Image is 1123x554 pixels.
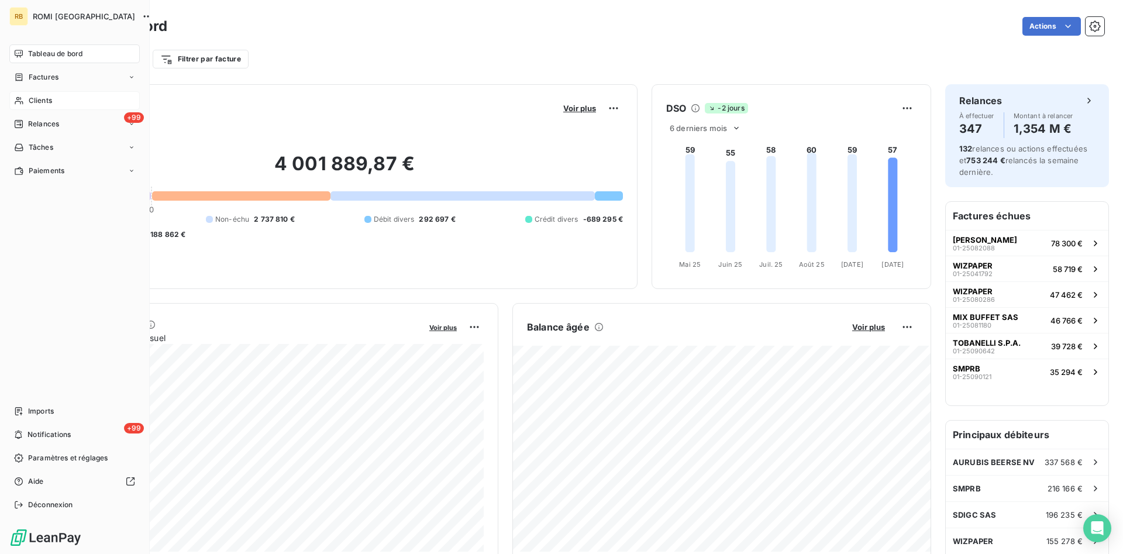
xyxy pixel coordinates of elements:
button: Voir plus [849,322,888,332]
span: Paramètres et réglages [28,453,108,463]
span: Factures [29,72,58,82]
span: Voir plus [852,322,885,332]
span: Débit divers [374,214,415,225]
span: Tâches [29,142,53,153]
span: 6 derniers mois [670,123,727,133]
span: Clients [29,95,52,106]
span: Aide [28,476,44,487]
h2: 4 001 889,87 € [66,152,623,187]
span: 337 568 € [1045,457,1083,467]
span: -2 jours [705,103,747,113]
button: Actions [1022,17,1081,36]
button: Filtrer par facture [153,50,249,68]
a: Aide [9,472,140,491]
span: relances ou actions effectuées et relancés la semaine dernière. [959,144,1087,177]
span: 35 294 € [1050,367,1083,377]
span: 01-25041792 [953,270,993,277]
button: Voir plus [426,322,460,332]
span: SDIGC SAS [953,510,996,519]
span: 155 278 € [1046,536,1083,546]
h6: Balance âgée [527,320,590,334]
span: SMPRB [953,364,980,373]
span: Voir plus [429,324,457,332]
span: 01-25090121 [953,373,991,380]
button: SMPRB01-2509012135 294 € [946,359,1108,384]
h6: DSO [666,101,686,115]
span: -689 295 € [583,214,623,225]
span: -188 862 € [147,229,186,240]
span: 132 [959,144,972,153]
span: 01-25090642 [953,347,995,355]
span: TOBANELLI S.P.A. [953,338,1021,347]
span: Voir plus [563,104,596,113]
button: MIX BUFFET SAS01-2508118046 766 € [946,307,1108,333]
span: 216 166 € [1048,484,1083,493]
span: 58 719 € [1053,264,1083,274]
span: 196 235 € [1046,510,1083,519]
span: [PERSON_NAME] [953,235,1017,245]
h4: 347 [959,119,994,138]
tspan: [DATE] [841,260,863,269]
span: Tableau de bord [28,49,82,59]
span: Non-échu [215,214,249,225]
span: AURUBIS BEERSE NV [953,457,1035,467]
tspan: [DATE] [881,260,904,269]
span: 47 462 € [1050,290,1083,300]
tspan: Juin 25 [718,260,742,269]
span: WIZPAPER [953,536,993,546]
span: WIZPAPER [953,287,993,296]
span: 46 766 € [1050,316,1083,325]
span: 01-25080286 [953,296,995,303]
span: WIZPAPER [953,261,993,270]
span: 01-25082088 [953,245,995,252]
span: +99 [124,423,144,433]
span: Déconnexion [28,500,73,510]
span: 39 728 € [1051,342,1083,351]
span: Notifications [27,429,71,440]
span: MIX BUFFET SAS [953,312,1018,322]
h6: Relances [959,94,1002,108]
button: [PERSON_NAME]01-2508208878 300 € [946,230,1108,256]
span: 78 300 € [1051,239,1083,248]
button: WIZPAPER01-2508028647 462 € [946,281,1108,307]
span: Chiffre d'affaires mensuel [66,332,421,344]
div: Open Intercom Messenger [1083,514,1111,542]
button: Voir plus [560,103,600,113]
button: TOBANELLI S.P.A.01-2509064239 728 € [946,333,1108,359]
span: À effectuer [959,112,994,119]
div: RB [9,7,28,26]
span: ROMI [GEOGRAPHIC_DATA] [33,12,135,21]
span: Crédit divers [535,214,578,225]
button: WIZPAPER01-2504179258 719 € [946,256,1108,281]
tspan: Mai 25 [679,260,701,269]
span: 2 737 810 € [254,214,295,225]
span: Montant à relancer [1014,112,1073,119]
span: 292 697 € [419,214,455,225]
span: 0 [149,205,154,214]
h6: Factures échues [946,202,1108,230]
h6: Principaux débiteurs [946,421,1108,449]
span: Imports [28,406,54,417]
span: +99 [124,112,144,123]
span: 753 244 € [966,156,1005,165]
span: SMPRB [953,484,981,493]
h4: 1,354 M € [1014,119,1073,138]
tspan: Août 25 [799,260,825,269]
tspan: Juil. 25 [759,260,783,269]
span: 01-25081180 [953,322,991,329]
img: Logo LeanPay [9,528,82,547]
span: Paiements [29,166,64,176]
span: Relances [28,119,59,129]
